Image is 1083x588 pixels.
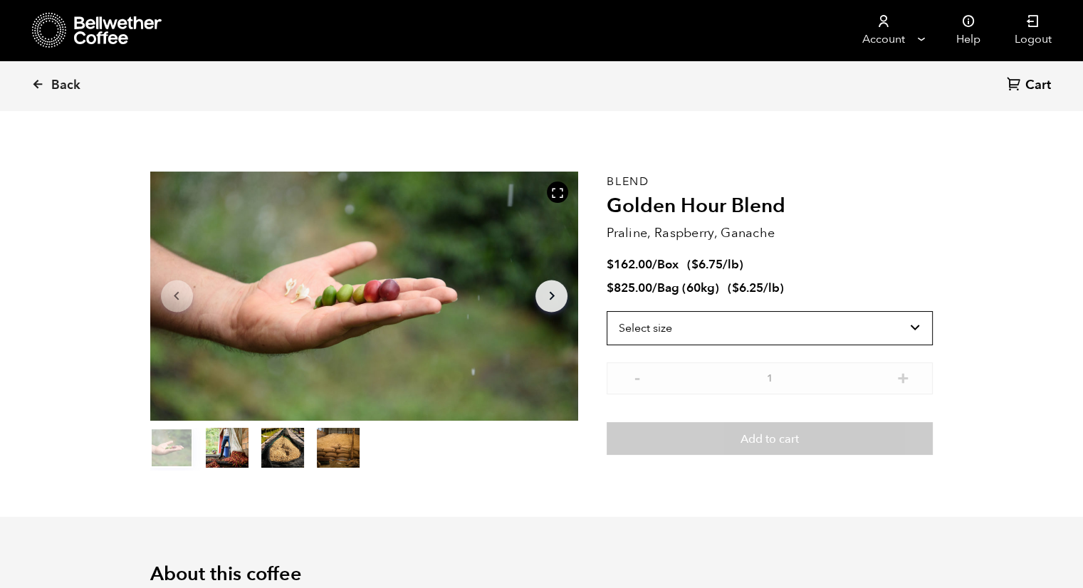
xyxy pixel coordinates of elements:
[652,280,657,296] span: /
[652,256,657,273] span: /
[607,280,652,296] bdi: 825.00
[657,256,679,273] span: Box
[687,256,743,273] span: ( )
[51,77,80,94] span: Back
[628,369,646,384] button: -
[691,256,699,273] span: $
[732,280,763,296] bdi: 6.25
[1007,76,1055,95] a: Cart
[607,256,652,273] bdi: 162.00
[732,280,739,296] span: $
[723,256,739,273] span: /lb
[607,422,933,455] button: Add to cart
[657,280,719,296] span: Bag (60kg)
[607,280,614,296] span: $
[607,256,614,273] span: $
[1025,77,1051,94] span: Cart
[763,280,780,296] span: /lb
[607,194,933,219] h2: Golden Hour Blend
[691,256,723,273] bdi: 6.75
[150,563,933,586] h2: About this coffee
[894,369,911,384] button: +
[607,224,933,243] p: Praline, Raspberry, Ganache
[728,280,784,296] span: ( )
